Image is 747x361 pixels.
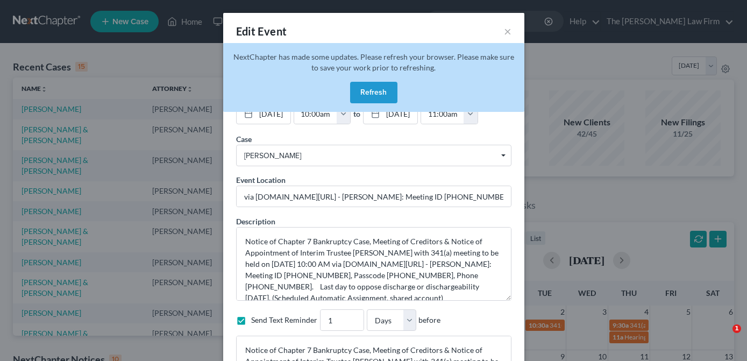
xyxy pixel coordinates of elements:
label: Case [236,133,252,145]
span: [PERSON_NAME] [244,150,503,161]
label: Description [236,216,275,227]
span: Select box activate [236,145,511,166]
span: Edit Event [236,25,287,38]
button: Refresh [350,82,397,103]
span: before [418,315,440,325]
span: 1 [732,324,741,333]
label: Send Text Reminder [251,315,317,325]
input: Enter location... [237,186,511,207]
span: NextChapter has made some updates. Please refresh your browser. Please make sure to save your wor... [233,52,514,72]
input: -- [321,310,364,330]
iframe: Intercom live chat [710,324,736,350]
label: Event Location [236,174,286,186]
button: × [504,25,511,38]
